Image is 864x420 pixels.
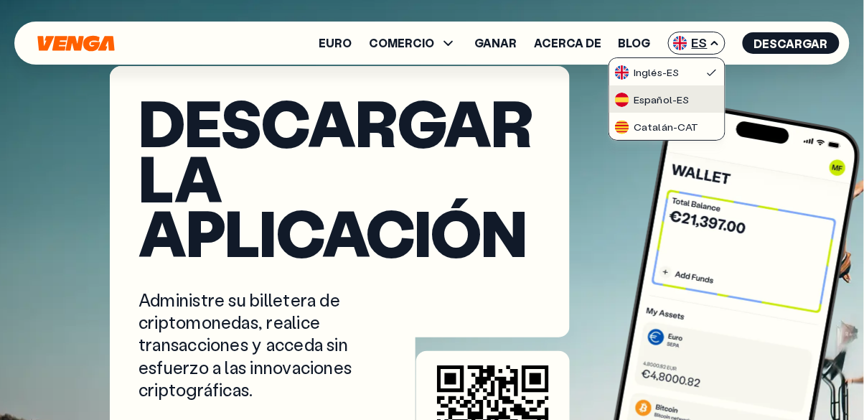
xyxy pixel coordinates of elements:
[667,65,679,79] font: ES
[673,36,687,50] img: bandera del Reino Unido
[634,65,662,79] font: Inglés
[369,34,457,52] span: COMERCIO
[615,93,629,107] img: banderas
[678,120,699,134] font: CAT
[138,289,352,401] font: Administre su billetera de criptomonedas, realice transacciones y acceda sin esfuerzo a las innov...
[319,35,352,50] font: Euro
[615,120,629,134] img: gato bandera
[369,35,434,50] font: COMERCIO
[534,35,601,50] font: Acerca de
[662,65,667,79] font: -
[319,37,352,49] a: Euro
[634,93,672,106] font: Español
[609,85,725,113] a: banderasEspañol-ES
[743,32,840,54] button: Descargar
[138,80,533,274] font: Descargar la aplicación
[668,32,726,55] span: ES
[634,120,673,134] font: Catalán
[609,113,725,140] a: gato banderaCatalán-CAT
[673,120,677,134] font: -
[36,35,116,52] svg: Hogar
[609,58,725,85] a: bandera del Reino UnidoInglés-ES
[692,34,708,51] font: ES
[619,35,651,50] font: Blog
[534,37,601,49] a: Acerca de
[677,93,690,106] font: ES
[619,37,651,49] a: Blog
[754,36,828,51] font: Descargar
[474,35,517,50] font: Ganar
[474,37,517,49] a: Ganar
[615,65,629,80] img: bandera del Reino Unido
[672,93,677,106] font: -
